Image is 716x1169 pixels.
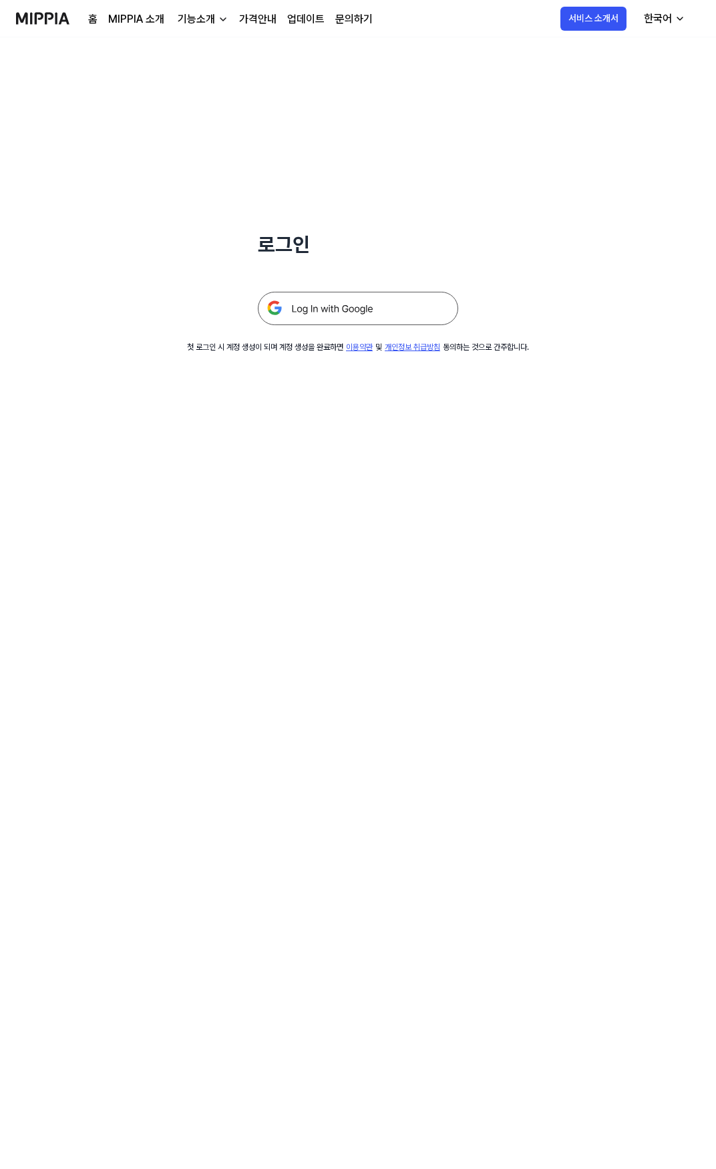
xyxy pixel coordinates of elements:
img: 구글 로그인 버튼 [258,292,458,325]
button: 한국어 [633,5,693,32]
a: MIPPIA 소개 [108,11,164,27]
a: 업데이트 [287,11,325,27]
button: 서비스 소개서 [560,7,626,31]
button: 기능소개 [175,11,228,27]
a: 가격안내 [239,11,277,27]
a: 홈 [88,11,98,27]
img: down [218,14,228,25]
a: 개인정보 취급방침 [385,342,440,352]
div: 한국어 [641,11,675,27]
a: 문의하기 [335,11,373,27]
div: 기능소개 [175,11,218,27]
h1: 로그인 [258,230,458,260]
div: 첫 로그인 시 계정 생성이 되며 계정 생성을 완료하면 및 동의하는 것으로 간주합니다. [187,341,529,353]
a: 이용약관 [346,342,373,352]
